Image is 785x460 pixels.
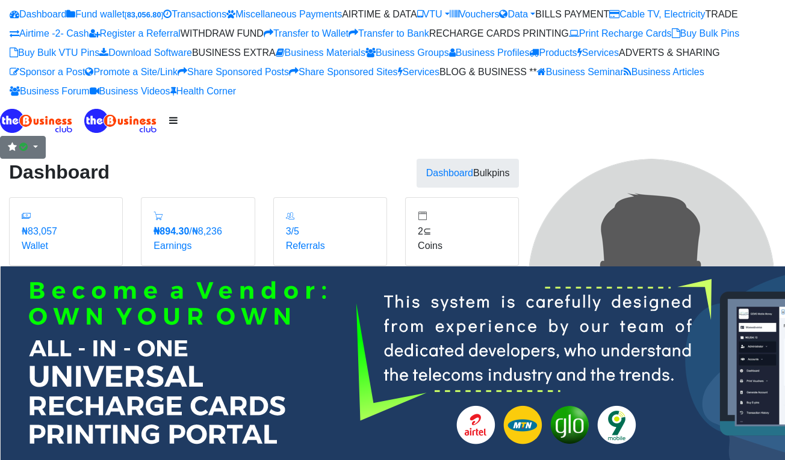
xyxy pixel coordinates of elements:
[90,86,170,96] a: Business Videos
[450,9,500,19] a: Vouchers
[529,48,577,58] a: Products
[192,43,276,63] li: BUSINESS EXTRA
[537,67,624,77] a: Business Seminar
[141,197,255,266] a: ₦894.30/₦8,236 Earnings
[418,224,506,239] div: ⊆
[609,9,705,19] a: Cable TV, Electricity
[10,28,89,38] a: Airtime -2- Cash
[127,10,161,19] b: 83,056.80
[22,239,110,253] div: Wallet
[226,9,342,19] a: Miscellaneous Payments
[181,24,264,43] li: WITHDRAW FUND
[342,5,417,24] li: AIRTIME & DATA
[84,109,157,133] img: Logo
[417,9,450,19] a: VTU
[418,226,423,236] span: 2
[125,10,163,19] small: [ ]
[8,142,17,152] i: Renew/Upgrade Subscription
[66,9,163,19] a: Fund wallet[83,056.80]
[85,67,178,77] a: Promote a Site/Link
[273,197,387,266] a: 3/5 Referrals
[154,226,189,236] b: ₦894.30
[499,9,535,19] a: Data
[349,28,429,38] a: Transfer to Bank
[28,226,57,236] span: 83,057
[624,67,704,77] a: Business Articles
[286,226,299,236] span: 3/5
[154,226,222,236] span: /₦8,236
[577,48,619,58] a: Services
[10,48,99,58] a: Buy Bulk VTU Pins
[418,239,506,253] div: Coins
[276,48,365,58] a: Business Materials
[99,48,192,58] a: Download Software
[19,142,28,152] span: Renew/Upgrade Subscription
[473,166,509,180] li: Bulkpins
[9,161,110,183] strong: Dashboard
[286,239,374,253] div: Referrals
[9,197,123,266] a: ₦83,057 Wallet
[10,86,90,96] a: Business Forum
[22,224,110,239] div: ₦
[439,63,537,82] li: BLOG & BUSINESS **
[569,28,672,38] a: Print Recharge Cards
[10,67,85,77] a: Sponsor a Post
[449,48,530,58] a: Business Profiles
[429,24,569,43] li: RECHARGE CARDS PRINTING
[672,28,740,38] a: Buy Bulk Pins
[170,86,237,96] a: Health Corner
[426,168,473,178] a: Dashboard
[10,9,66,19] a: Dashboard
[535,5,609,24] li: BILLS PAYMENT
[619,43,720,63] li: ADVERTS & SHARING
[365,48,449,58] a: Business Groups
[154,239,242,253] div: Earnings
[163,9,226,19] a: Transactions
[528,159,775,399] img: User
[706,5,738,24] li: TRADE
[289,67,398,77] a: Share Sponsored Sites
[89,28,181,38] a: Register a Referral
[398,67,439,77] a: Services
[178,67,289,77] a: Share Sponsored Posts
[264,28,349,38] a: Transfer to Wallet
